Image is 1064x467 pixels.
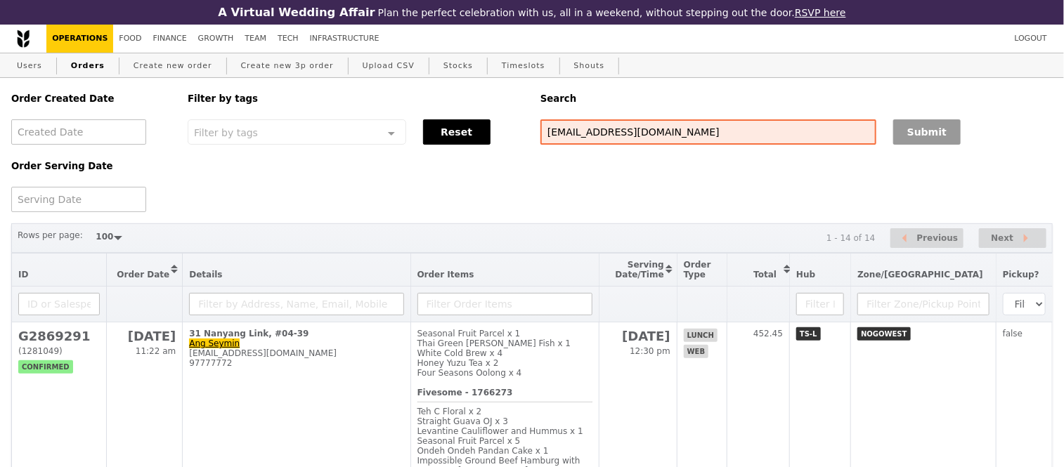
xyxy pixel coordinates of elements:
[136,346,176,356] span: 11:22 am
[417,293,592,315] input: Filter Order Items
[606,329,670,343] h2: [DATE]
[753,329,783,338] span: 452.45
[417,388,513,397] b: Fivesome - 1766273
[11,187,146,212] input: Serving Date
[417,348,592,358] div: White Cold Brew x 4
[188,93,524,104] h5: Filter by tags
[189,338,240,348] a: Ang Seymin
[235,53,339,79] a: Create new 3p order
[46,25,113,53] a: Operations
[979,228,1046,249] button: Next
[917,230,959,246] span: Previous
[417,426,583,436] span: Levantine Cauliflower and Hummus x 1
[148,25,193,53] a: Finance
[684,260,711,279] span: Order Type
[417,416,509,426] span: Straight Guava OJ x 3
[417,338,592,348] div: Thai Green [PERSON_NAME] Fish x 1
[189,329,403,338] div: 31 Nanyang Link, #04-39
[569,53,611,79] a: Shouts
[684,329,718,342] span: lunch
[496,53,550,79] a: Timeslots
[1003,329,1023,338] span: false
[1003,270,1039,279] span: Pickup?
[417,368,592,378] div: Four Seasons Oolong x 4
[991,230,1013,246] span: Next
[540,93,1053,104] h5: Search
[113,329,176,343] h2: [DATE]
[423,119,491,145] button: Reset
[417,358,592,368] div: Honey Yuzu Tea x 2
[857,327,910,341] span: NOGOWEST
[417,436,521,446] span: Seasonal Fruit Parcel x 5
[194,126,258,138] span: Filter by tags
[65,53,110,79] a: Orders
[796,293,844,315] input: Filter Hub
[11,93,171,104] h5: Order Created Date
[189,293,403,315] input: Filter by Address, Name, Email, Mobile
[357,53,420,79] a: Upload CSV
[1009,25,1053,53] a: Logout
[796,327,821,341] span: TS-L
[239,25,272,53] a: Team
[18,270,28,279] span: ID
[189,358,403,368] div: 97777772
[11,119,146,145] input: Created Date
[17,29,30,48] img: Grain logo
[18,293,100,315] input: ID or Salesperson name
[857,293,990,315] input: Filter Zone/Pickup Point
[540,119,876,145] input: Search any field
[857,270,983,279] span: Zone/[GEOGRAPHIC_DATA]
[177,6,886,19] div: Plan the perfect celebration with us, all in a weekend, without stepping out the door.
[826,233,875,243] div: 1 - 14 of 14
[193,25,240,53] a: Growth
[189,270,222,279] span: Details
[890,228,964,249] button: Previous
[417,446,549,456] span: Ondeh Ondeh Pandan Cake x 1
[893,119,961,145] button: Submit
[684,345,708,358] span: web
[18,329,100,343] h2: G2869291
[18,360,73,374] span: confirmed
[417,329,592,338] div: Seasonal Fruit Parcel x 1
[417,270,474,279] span: Order Items
[795,7,846,18] a: RSVP here
[18,228,83,242] label: Rows per page:
[304,25,385,53] a: Infrastructure
[128,53,218,79] a: Create new order
[272,25,304,53] a: Tech
[11,53,48,79] a: Users
[630,346,670,356] span: 12:30 pm
[113,25,147,53] a: Food
[11,161,171,171] h5: Order Serving Date
[438,53,479,79] a: Stocks
[218,6,375,19] h3: A Virtual Wedding Affair
[18,346,100,356] div: (1281049)
[189,348,403,358] div: [EMAIL_ADDRESS][DOMAIN_NAME]
[417,407,482,416] span: Teh C Floral x 2
[796,270,815,279] span: Hub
